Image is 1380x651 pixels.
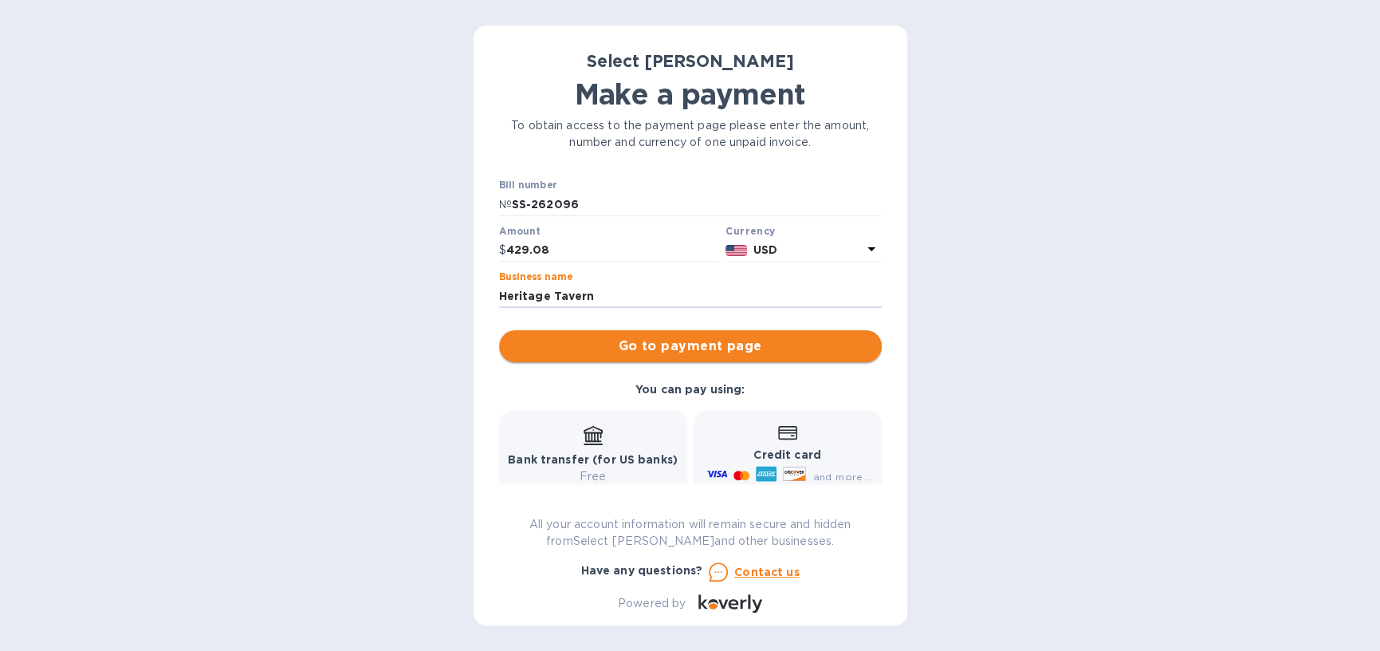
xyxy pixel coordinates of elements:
[499,196,512,213] p: №
[587,51,794,71] b: Select [PERSON_NAME]
[508,453,678,466] b: Bank transfer (for US banks)
[499,330,882,362] button: Go to payment page
[812,471,871,483] span: and more...
[753,243,777,256] b: USD
[618,595,686,612] p: Powered by
[725,225,775,237] b: Currency
[499,77,882,111] h1: Make a payment
[499,516,882,550] p: All your account information will remain secure and hidden from Select [PERSON_NAME] and other bu...
[499,227,540,236] label: Amount
[512,337,869,356] span: Go to payment page
[499,284,882,308] input: Enter business name
[499,242,506,258] p: $
[499,273,572,282] label: Business name
[499,117,882,151] p: To obtain access to the payment page please enter the amount, number and currency of one unpaid i...
[508,468,678,485] p: Free
[506,239,720,262] input: 0.00
[499,181,556,191] label: Bill number
[635,383,745,396] b: You can pay using:
[734,566,800,578] u: Contact us
[725,245,747,256] img: USD
[512,192,882,216] input: Enter bill number
[753,448,820,461] b: Credit card
[581,564,703,577] b: Have any questions?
